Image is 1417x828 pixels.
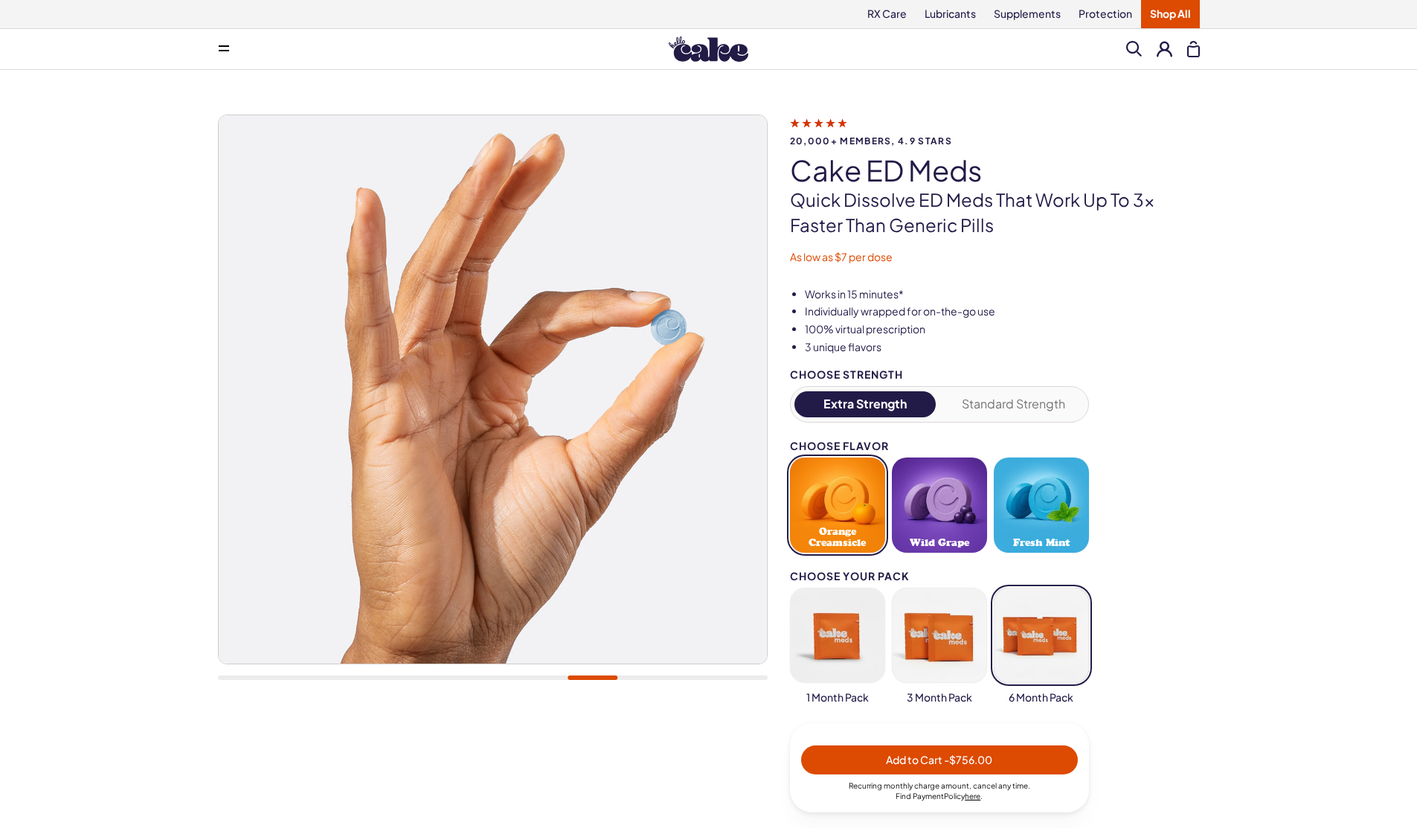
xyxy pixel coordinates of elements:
[790,155,1200,186] h1: Cake ED Meds
[886,753,992,766] span: Add to Cart
[790,250,1200,265] p: As low as $7 per dose
[965,792,980,800] a: here
[805,287,1200,302] li: Works in 15 minutes*
[218,115,766,664] img: Cake ED Meds
[1013,537,1070,548] span: Fresh Mint
[790,136,1200,146] span: 20,000+ members, 4.9 stars
[790,187,1200,237] p: Quick dissolve ED Meds that work up to 3x faster than generic pills
[794,391,936,417] button: Extra Strength
[942,391,1085,417] button: Standard Strength
[896,792,944,800] span: Find Payment
[790,440,1089,452] div: Choose Flavor
[910,537,969,548] span: Wild Grape
[801,745,1078,774] button: Add to Cart -$756.00
[790,369,1089,380] div: Choose Strength
[907,690,972,705] span: 3 Month Pack
[790,116,1200,146] a: 20,000+ members, 4.9 stars
[805,322,1200,337] li: 100% virtual prescription
[801,780,1078,801] div: Recurring monthly charge amount , cancel any time. Policy .
[944,753,992,766] span: - $756.00
[806,690,869,705] span: 1 Month Pack
[669,36,748,62] img: Hello Cake
[805,340,1200,355] li: 3 unique flavors
[1009,690,1073,705] span: 6 Month Pack
[805,304,1200,319] li: Individually wrapped for on-the-go use
[767,115,1315,664] img: Cake ED Meds
[794,526,881,548] span: Orange Creamsicle
[790,571,1089,582] div: Choose your pack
